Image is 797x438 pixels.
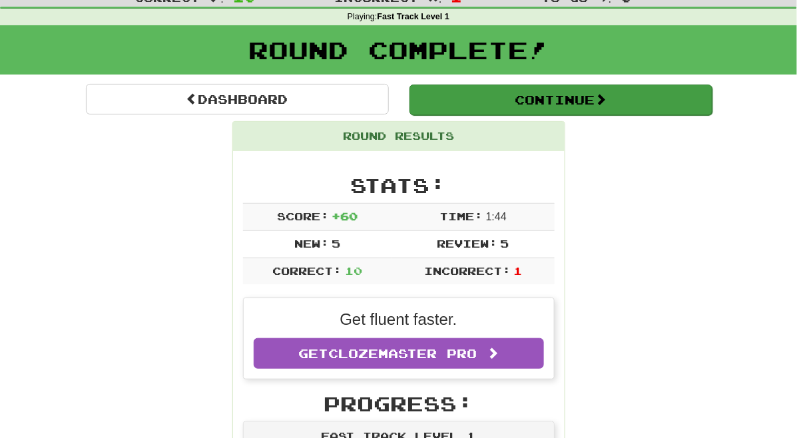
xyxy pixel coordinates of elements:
[486,211,507,222] span: 1 : 44
[243,393,555,415] h2: Progress:
[345,264,362,277] span: 10
[233,122,565,151] div: Round Results
[254,338,544,369] a: GetClozemaster Pro
[254,308,544,331] p: Get fluent faster.
[501,237,509,250] span: 5
[277,210,329,222] span: Score:
[409,85,712,115] button: Continue
[272,264,342,277] span: Correct:
[243,174,555,196] h2: Stats:
[328,346,477,361] span: Clozemaster Pro
[332,237,340,250] span: 5
[294,237,329,250] span: New:
[424,264,511,277] span: Incorrect:
[332,210,358,222] span: + 60
[5,37,792,63] h1: Round Complete!
[437,237,497,250] span: Review:
[513,264,522,277] span: 1
[439,210,483,222] span: Time:
[378,12,450,21] strong: Fast Track Level 1
[86,84,389,114] a: Dashboard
